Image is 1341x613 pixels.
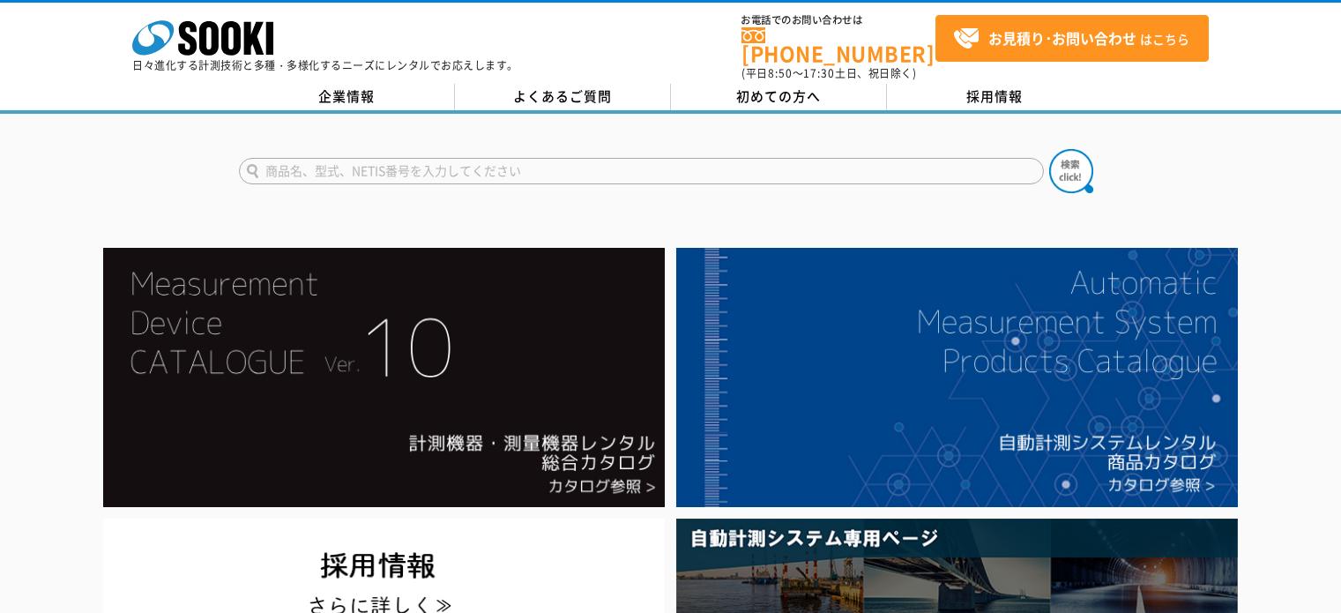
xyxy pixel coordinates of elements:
span: 8:50 [768,65,793,81]
a: [PHONE_NUMBER] [741,27,935,64]
img: btn_search.png [1049,149,1093,193]
a: 企業情報 [239,84,455,110]
span: 初めての方へ [736,86,821,106]
a: 採用情報 [887,84,1103,110]
strong: お見積り･お問い合わせ [988,27,1136,49]
span: 17:30 [803,65,835,81]
a: よくあるご質問 [455,84,671,110]
img: Catalog Ver10 [103,248,665,507]
p: 日々進化する計測技術と多種・多様化するニーズにレンタルでお応えします。 [132,60,518,71]
a: 初めての方へ [671,84,887,110]
a: お見積り･お問い合わせはこちら [935,15,1209,62]
input: 商品名、型式、NETIS番号を入力してください [239,158,1044,184]
img: 自動計測システムカタログ [676,248,1238,507]
span: はこちら [953,26,1189,52]
span: お電話でのお問い合わせは [741,15,935,26]
span: (平日 ～ 土日、祝日除く) [741,65,916,81]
